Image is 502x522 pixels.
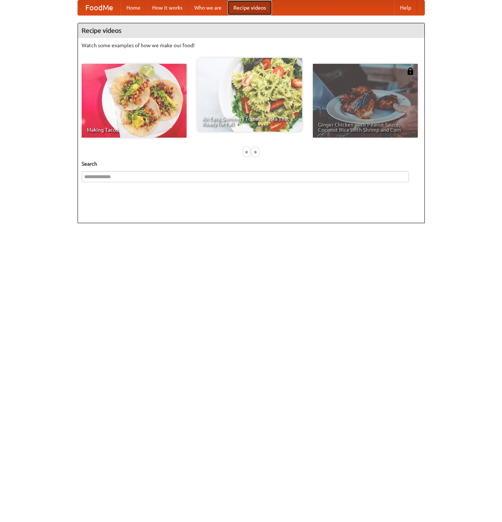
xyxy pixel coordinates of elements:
img: 483408.png [407,68,414,75]
h4: Recipe videos [78,23,424,38]
h5: Search [82,160,421,167]
span: An Easy, Summery Tomato Pasta That's Ready for Fall [202,116,297,127]
a: Home [120,0,146,15]
a: How it works [146,0,188,15]
a: Help [394,0,417,15]
span: Making Tacos [87,127,181,132]
div: « [243,147,250,156]
p: Watch some examples of how we make our food! [82,42,421,49]
a: Recipe videos [228,0,272,15]
a: An Easy, Summery Tomato Pasta That's Ready for Fall [197,58,302,132]
a: Making Tacos [82,64,187,138]
div: » [252,147,259,156]
a: FoodMe [78,0,120,15]
a: Who we are [188,0,228,15]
